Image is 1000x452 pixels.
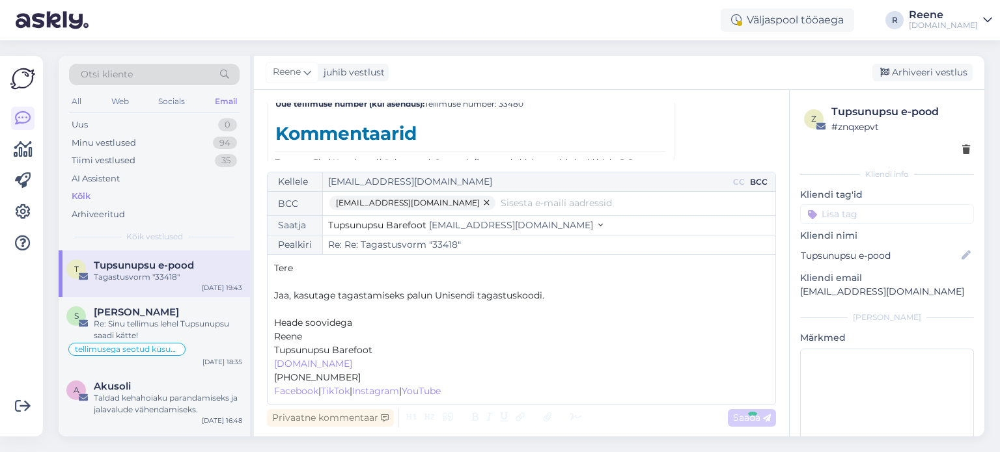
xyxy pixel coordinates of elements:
div: # znqxepvt [831,120,970,134]
span: S [74,311,79,321]
span: Reene [273,65,301,79]
p: Kliendi nimi [800,229,974,243]
div: [DATE] 16:48 [202,416,242,425]
div: Tiimi vestlused [72,154,135,167]
span: A [74,385,79,395]
div: Arhiveeritud [72,208,125,221]
div: Arhiveeri vestlus [872,64,973,81]
span: Otsi kliente [81,68,133,81]
img: Askly Logo [10,66,35,91]
span: Tupsunupsu e-pood [94,259,194,271]
input: Lisa nimi [801,248,959,263]
p: Kliendi email [800,271,974,285]
p: Kliendi tag'id [800,188,974,202]
strong: Uue tellimuse number (kui asendus): [275,99,424,109]
div: 35 [215,154,237,167]
span: T [74,264,79,274]
div: Email [212,93,240,110]
div: [DATE] 18:35 [202,357,242,367]
div: Reene [909,10,978,20]
span: z [811,114,816,124]
span: tellimusega seotud küsumus [75,345,179,353]
div: [PERSON_NAME] [800,312,974,323]
div: Socials [156,93,187,110]
div: juhib vestlust [318,66,385,79]
span: Akusoli [94,380,131,392]
p: Märkmed [800,331,974,345]
div: Väljaspool tööaega [721,8,854,32]
div: Tupsunupsu e-pood [831,104,970,120]
div: All [69,93,84,110]
div: Uus [72,118,88,131]
div: Web [109,93,132,110]
div: [DATE] 19:43 [202,283,242,293]
div: Kliendi info [800,168,974,180]
div: Minu vestlused [72,137,136,150]
h3: Kommentaarid [275,123,666,152]
div: [DOMAIN_NAME] [909,20,978,31]
div: 94 [213,137,237,150]
span: Sandra Maurer [94,306,179,318]
span: Kõik vestlused [126,231,183,243]
div: AI Assistent [72,172,120,185]
div: Re: Sinu tellimus lehel Tupsunupsu saadi kätte! [94,318,242,341]
input: Lisa tag [800,204,974,224]
div: Kõik [72,190,90,203]
p: Tellimuse number: 33480 [275,98,666,110]
div: 0 [218,118,237,131]
div: Tagastusvorm "33418" [94,271,242,283]
p: Tagastan Flexi Nens kevad/sügis saapad, Guepardo/Jaguar – kahjuks mudel ei sobi jalale. D.D.step ... [275,157,666,192]
a: Reene[DOMAIN_NAME] [909,10,992,31]
p: [EMAIL_ADDRESS][DOMAIN_NAME] [800,285,974,299]
div: Taldad kehahoiaku parandamiseks ja jalavalude vähendamiseks. [94,392,242,416]
div: R [885,11,904,29]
